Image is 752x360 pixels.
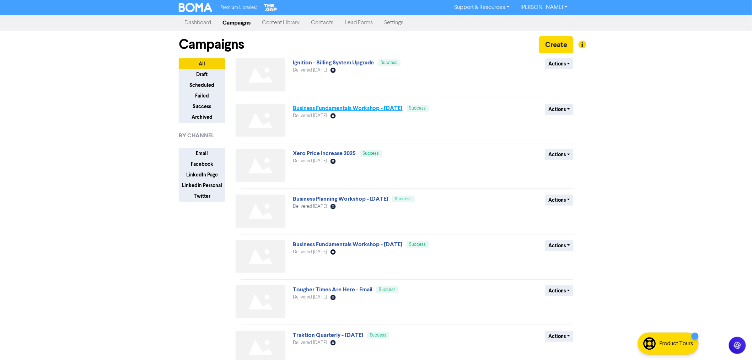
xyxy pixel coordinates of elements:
span: Premium Libraries: [221,5,257,10]
a: Ignition - Billing System Upgrade [293,59,374,66]
button: Actions [545,331,573,342]
span: Delivered [DATE] [293,113,327,118]
span: Delivered [DATE] [293,250,327,254]
a: Lead Forms [339,16,378,30]
a: Content Library [256,16,305,30]
button: Actions [545,104,573,115]
span: Success [381,60,398,65]
span: Delivered [DATE] [293,68,327,73]
span: Success [362,151,379,156]
span: Success [379,287,396,292]
iframe: Chat Widget [716,326,752,360]
button: Actions [545,240,573,251]
a: Business Fundamentals Workshop - [DATE] [293,241,403,248]
button: Success [179,101,225,112]
a: Campaigns [217,16,256,30]
a: Settings [378,16,409,30]
button: Email [179,148,225,159]
button: Actions [545,58,573,69]
span: Delivered [DATE] [293,159,327,163]
img: Not found [236,104,285,137]
button: Actions [545,149,573,160]
button: All [179,58,225,69]
button: LinkedIn Page [179,169,225,180]
span: Success [409,242,426,247]
img: Not found [236,58,285,91]
button: Draft [179,69,225,80]
img: The Gap [263,3,278,12]
span: Success [370,333,387,338]
button: Actions [545,195,573,206]
a: Tougher Times Are Here - Email [293,286,372,293]
img: Not found [236,195,285,228]
button: Archived [179,112,225,123]
img: Not found [236,240,285,273]
span: Delivered [DATE] [293,204,327,209]
span: BY CHANNEL [179,131,214,140]
span: Delivered [DATE] [293,340,327,345]
img: Not found [236,149,285,182]
button: Failed [179,90,225,101]
a: Traktion Quarterly - [DATE] [293,332,363,339]
a: Business Fundamentals Workshop - [DATE] [293,105,403,112]
button: Create [539,36,573,53]
a: Support & Resources [449,2,515,13]
button: Scheduled [179,80,225,91]
img: Not found [236,285,285,318]
button: Twitter [179,191,225,202]
button: Actions [545,285,573,296]
h1: Campaigns [179,36,244,53]
button: LinkedIn Personal [179,180,225,191]
a: Contacts [305,16,339,30]
img: BOMA Logo [179,3,212,12]
a: Business Planning Workshop - [DATE] [293,195,388,202]
button: Facebook [179,159,225,170]
a: [PERSON_NAME] [515,2,573,13]
span: Success [395,197,412,201]
a: Xero Price Increase 2025 [293,150,356,157]
span: Delivered [DATE] [293,295,327,300]
a: Dashboard [179,16,217,30]
span: Success [409,106,426,111]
